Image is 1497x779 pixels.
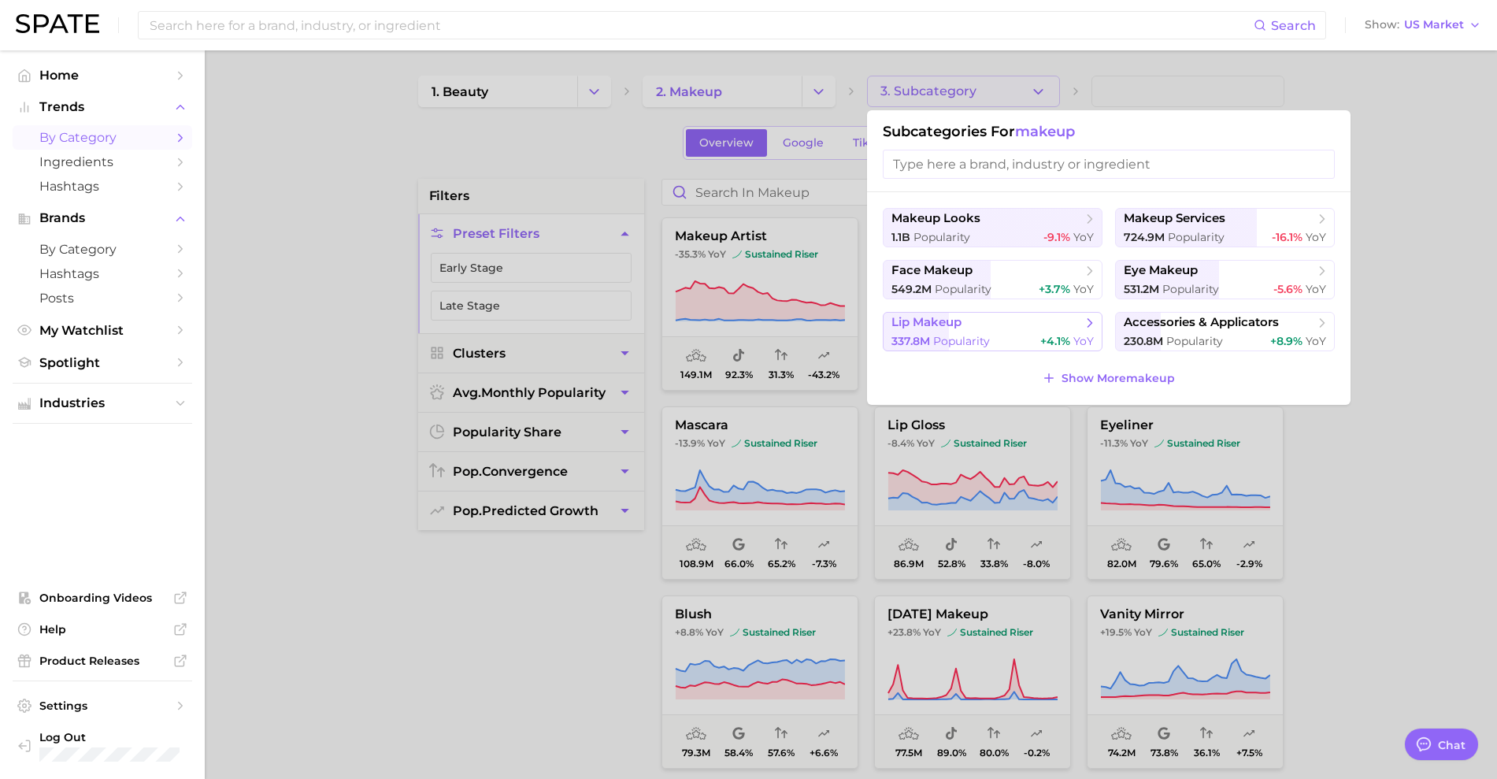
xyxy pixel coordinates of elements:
[883,150,1335,179] input: Type here a brand, industry or ingredient
[1361,15,1485,35] button: ShowUS Market
[1073,230,1094,244] span: YoY
[933,334,990,348] span: Popularity
[13,725,192,766] a: Log out. Currently logged in with e-mail marmoren@estee.com.
[13,63,192,87] a: Home
[1168,230,1225,244] span: Popularity
[39,699,165,713] span: Settings
[13,262,192,286] a: Hashtags
[39,355,165,370] span: Spotlight
[1162,282,1219,296] span: Popularity
[1043,230,1070,244] span: -9.1%
[1124,334,1163,348] span: 230.8m
[39,622,165,636] span: Help
[1115,260,1335,299] button: eye makeup531.2m Popularity-5.6% YoY
[1306,282,1326,296] span: YoY
[891,334,930,348] span: 337.8m
[13,95,192,119] button: Trends
[1038,367,1178,389] button: Show Moremakeup
[1124,211,1225,226] span: makeup services
[1073,282,1094,296] span: YoY
[1039,282,1070,296] span: +3.7%
[935,282,991,296] span: Popularity
[1404,20,1464,29] span: US Market
[1306,230,1326,244] span: YoY
[39,179,165,194] span: Hashtags
[39,154,165,169] span: Ingredients
[13,649,192,673] a: Product Releases
[1273,282,1302,296] span: -5.6%
[891,282,932,296] span: 549.2m
[39,291,165,306] span: Posts
[1115,208,1335,247] button: makeup services724.9m Popularity-16.1% YoY
[883,312,1102,351] button: lip makeup337.8m Popularity+4.1% YoY
[891,263,973,278] span: face makeup
[1272,230,1302,244] span: -16.1%
[13,318,192,343] a: My Watchlist
[1062,372,1175,385] span: Show More makeup
[39,68,165,83] span: Home
[1270,334,1302,348] span: +8.9%
[13,351,192,375] a: Spotlight
[13,174,192,198] a: Hashtags
[148,12,1254,39] input: Search here for a brand, industry, or ingredient
[39,654,165,668] span: Product Releases
[1124,263,1198,278] span: eye makeup
[1073,334,1094,348] span: YoY
[39,266,165,281] span: Hashtags
[13,237,192,262] a: by Category
[1124,282,1159,296] span: 531.2m
[1166,334,1223,348] span: Popularity
[13,618,192,641] a: Help
[13,286,192,310] a: Posts
[16,14,99,33] img: SPATE
[39,211,165,225] span: Brands
[883,123,1335,140] h1: Subcategories for
[39,323,165,338] span: My Watchlist
[891,230,910,244] span: 1.1b
[1040,334,1070,348] span: +4.1%
[13,586,192,610] a: Onboarding Videos
[39,396,165,410] span: Industries
[1115,312,1335,351] button: accessories & applicators230.8m Popularity+8.9% YoY
[13,125,192,150] a: by Category
[39,130,165,145] span: by Category
[39,242,165,257] span: by Category
[39,100,165,114] span: Trends
[913,230,970,244] span: Popularity
[883,208,1102,247] button: makeup looks1.1b Popularity-9.1% YoY
[13,206,192,230] button: Brands
[1124,315,1279,330] span: accessories & applicators
[13,150,192,174] a: Ingredients
[891,211,980,226] span: makeup looks
[1271,18,1316,33] span: Search
[39,591,165,605] span: Onboarding Videos
[891,315,962,330] span: lip makeup
[883,260,1102,299] button: face makeup549.2m Popularity+3.7% YoY
[13,391,192,415] button: Industries
[1365,20,1399,29] span: Show
[1015,123,1075,140] span: makeup
[1306,334,1326,348] span: YoY
[39,730,180,744] span: Log Out
[1124,230,1165,244] span: 724.9m
[13,694,192,718] a: Settings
